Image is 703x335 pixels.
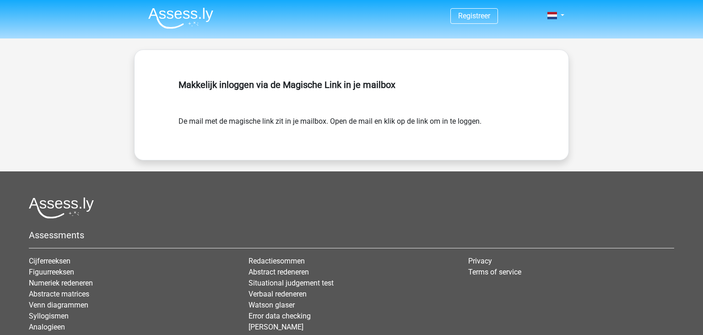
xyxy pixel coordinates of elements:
a: Error data checking [249,312,311,320]
h5: Makkelijk inloggen via de Magische Link in je mailbox [178,79,525,90]
a: Syllogismen [29,312,69,320]
img: Assessly [148,7,213,29]
a: Venn diagrammen [29,301,88,309]
a: Registreer [458,11,490,20]
img: Assessly logo [29,197,94,219]
form: De mail met de magische link zit in je mailbox. Open de mail en klik op de link om in te loggen. [178,116,525,127]
a: Figuurreeksen [29,268,74,276]
a: Analogieen [29,323,65,331]
a: Cijferreeksen [29,257,70,265]
a: [PERSON_NAME] [249,323,303,331]
a: Numeriek redeneren [29,279,93,287]
a: Terms of service [468,268,521,276]
a: Abstract redeneren [249,268,309,276]
a: Watson glaser [249,301,295,309]
a: Verbaal redeneren [249,290,307,298]
a: Abstracte matrices [29,290,89,298]
a: Privacy [468,257,492,265]
h5: Assessments [29,230,674,241]
a: Redactiesommen [249,257,305,265]
a: Situational judgement test [249,279,334,287]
